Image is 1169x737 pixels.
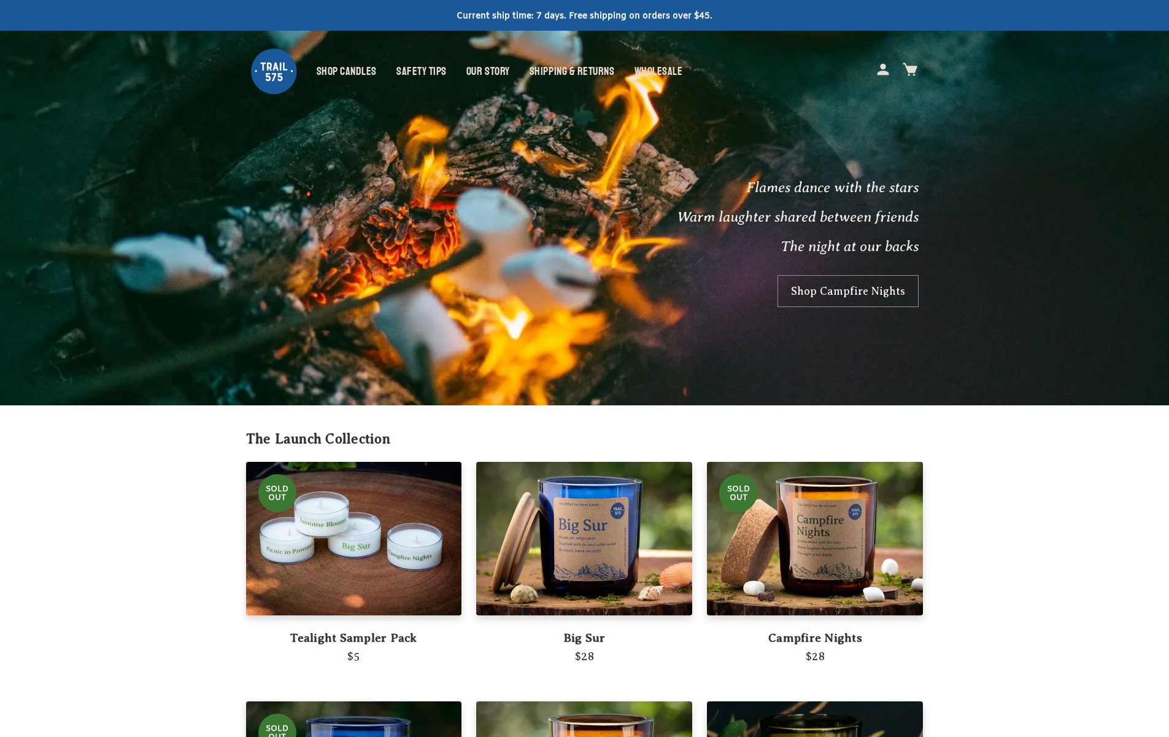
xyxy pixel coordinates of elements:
[396,63,466,80] a: Safety Tips
[476,462,692,615] img: Big Sur
[707,462,923,615] img: Campfire Nights
[635,63,703,80] a: Wholesale
[246,462,462,615] img: Tealight Sampler Pack
[266,484,288,503] span: SOLD OUT
[192,209,919,224] p: Warm laughter shared between friends
[246,431,924,447] h1: The Launch Collection
[251,49,297,95] img: Trail575
[707,462,923,624] a: Campfire Nights
[727,484,750,503] span: SOLD OUT
[192,180,919,195] p: Flames dance with the stars
[777,275,919,307] a: Shop Campfire Nights
[530,63,635,80] a: Shipping & Returns
[466,63,530,80] a: Our Story
[476,462,692,624] a: Big Sur
[192,239,919,254] p: The night at our backs
[246,462,462,624] a: Tealight Sampler Pack
[317,63,396,80] a: Shop Candles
